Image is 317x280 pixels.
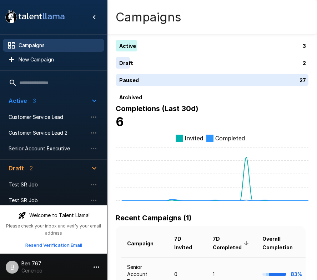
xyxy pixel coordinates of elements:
p: 3 [303,42,306,50]
h4: Campaigns [116,10,181,25]
b: 6 [116,114,124,129]
b: Recent Campaigns (1) [116,214,192,222]
span: Campaign [127,239,163,248]
span: 7D Invited [174,235,201,252]
p: 27 [300,76,306,84]
b: Completions (Last 30d) [116,104,198,113]
p: 2 [303,59,306,67]
span: 7D Completed [213,235,251,252]
b: 83% [291,271,302,277]
span: Overall Completion [262,235,302,252]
